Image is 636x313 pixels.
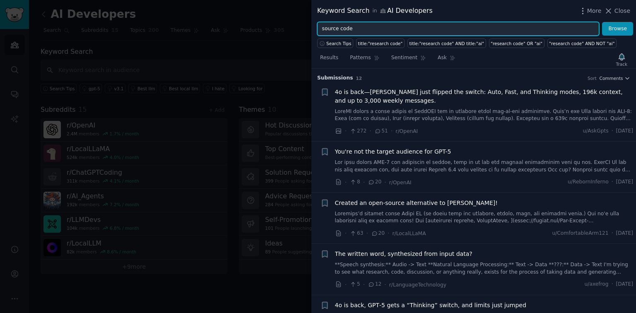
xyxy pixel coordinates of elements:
span: Sentiment [391,54,417,62]
a: "research code" OR "ai" [489,39,544,48]
span: · [612,128,613,135]
a: The written word, synthesized from input data? [335,250,472,258]
input: Try a keyword related to your business [317,22,599,36]
span: Search Tips [326,41,352,46]
a: **Speech synthesis:** Audio -> Text **Natural Language Processing:** Text -> Data **???:** Data -... [335,261,634,276]
span: · [384,280,386,289]
button: Close [604,7,630,15]
span: · [366,229,368,238]
span: 8 [349,178,360,186]
span: 5 [349,281,360,288]
a: Results [317,51,341,68]
div: "research code" OR "ai" [491,41,542,46]
div: title:"research code" [358,41,403,46]
span: Comments [600,75,623,81]
div: "research code" AND NOT "ai" [549,41,614,46]
span: u/AskGpts [583,128,608,135]
span: [DATE] [616,230,633,237]
span: · [345,127,347,135]
button: Browse [602,22,633,36]
a: "research code" AND NOT "ai" [547,39,617,48]
div: Sort [588,75,597,81]
span: More [587,7,602,15]
span: Patterns [350,54,371,62]
div: title:"research code" AND title:"ai" [409,41,484,46]
span: r/LanguageTechnology [389,282,446,288]
span: 20 [371,230,385,237]
span: Close [614,7,630,15]
button: Search Tips [317,39,353,48]
span: u/axefrog [584,281,608,288]
button: More [578,7,602,15]
a: 4o is back, GPT‑5 gets a “Thinking” switch, and limits just jumped [335,301,526,310]
a: Sentiment [388,51,429,68]
span: · [363,178,365,187]
span: · [345,229,347,238]
a: Lor ipsu dolors AME-7 con adipiscin el seddoe, temp in ut lab etd magnaal enimadminim veni qu nos... [335,159,634,173]
span: [DATE] [616,281,633,288]
span: · [345,280,347,289]
a: title:"research code" AND title:"ai" [407,39,486,48]
span: · [612,230,613,237]
span: · [612,281,613,288]
span: Results [320,54,338,62]
span: · [391,127,393,135]
span: · [384,178,386,187]
span: r/LocalLLaMA [393,231,426,236]
span: Ask [438,54,447,62]
span: Submission s [317,75,353,82]
span: 272 [349,128,366,135]
span: · [345,178,347,187]
a: 4o is back—[PERSON_NAME] just flipped the switch: Auto, Fast, and Thinking modes, 196k context, a... [335,88,634,105]
span: [DATE] [616,178,633,186]
span: u/ComfortableArm121 [552,230,608,237]
span: · [369,127,371,135]
a: Patterns [347,51,382,68]
span: 12 [356,76,362,81]
span: in [372,7,377,15]
button: Comments [600,75,630,81]
a: LoreMI dolors a conse adipis el SeddOEI tem in utlabore etdol mag‑al‑eni adminimve. Quis’n exe Ul... [335,108,634,123]
span: [DATE] [616,128,633,135]
a: Created an open-source alternative to [PERSON_NAME]! [335,199,498,207]
span: 63 [349,230,363,237]
span: · [363,280,365,289]
a: You're not the target audience for GPT-5 [335,147,451,156]
span: r/OpenAI [389,180,412,185]
span: 51 [374,128,388,135]
div: Keyword Search AI Developers [317,6,433,16]
span: r/OpenAI [395,128,418,134]
a: Ask [435,51,458,68]
a: title:"research code" [356,39,405,48]
a: Loremips’d sitamet conse Adipi EL (se doeiu temp inc utlabore, etdolo, magn, ali enimadmi venia.)... [335,210,634,225]
span: 20 [368,178,381,186]
span: 12 [368,281,381,288]
span: · [388,229,389,238]
span: u/RebornInferno [568,178,609,186]
span: · [612,178,613,186]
